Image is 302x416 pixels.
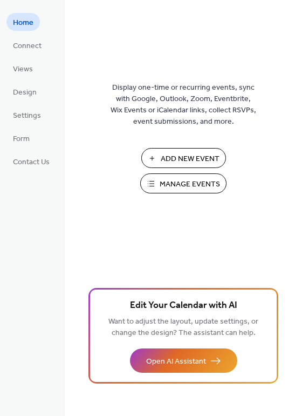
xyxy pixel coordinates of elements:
span: Add New Event [161,153,219,165]
span: Views [13,64,33,75]
span: Settings [13,110,41,122]
a: Contact Us [6,152,56,170]
a: Connect [6,36,48,54]
span: Home [13,17,33,29]
a: Home [6,13,40,31]
span: Want to adjust the layout, update settings, or change the design? The assistant can help. [108,314,258,340]
span: Form [13,133,30,145]
a: Form [6,129,36,147]
span: Edit Your Calendar with AI [130,298,237,313]
span: Display one-time or recurring events, sync with Google, Outlook, Zoom, Eventbrite, Wix Events or ... [111,82,256,128]
span: Connect [13,41,42,52]
a: Views [6,59,39,77]
span: Manage Events [160,179,220,190]
button: Open AI Assistant [130,348,237,373]
span: Design [13,87,37,98]
button: Add New Event [141,148,226,168]
button: Manage Events [140,173,226,193]
span: Contact Us [13,157,50,168]
a: Settings [6,106,47,124]
a: Design [6,83,43,100]
span: Open AI Assistant [146,356,206,367]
